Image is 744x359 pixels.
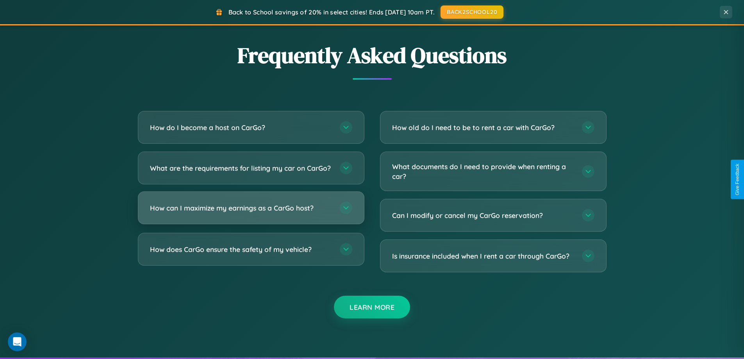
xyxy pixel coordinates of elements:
h3: How old do I need to be to rent a car with CarGo? [392,123,574,132]
button: Learn More [334,296,410,318]
h3: How does CarGo ensure the safety of my vehicle? [150,245,332,254]
span: Back to School savings of 20% in select cities! Ends [DATE] 10am PT. [228,8,435,16]
button: BACK2SCHOOL20 [441,5,503,19]
h3: How do I become a host on CarGo? [150,123,332,132]
h2: Frequently Asked Questions [138,40,607,70]
h3: Can I modify or cancel my CarGo reservation? [392,211,574,220]
h3: How can I maximize my earnings as a CarGo host? [150,203,332,213]
div: Give Feedback [735,164,740,195]
div: Open Intercom Messenger [8,332,27,351]
h3: What documents do I need to provide when renting a car? [392,162,574,181]
h3: Is insurance included when I rent a car through CarGo? [392,251,574,261]
h3: What are the requirements for listing my car on CarGo? [150,163,332,173]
